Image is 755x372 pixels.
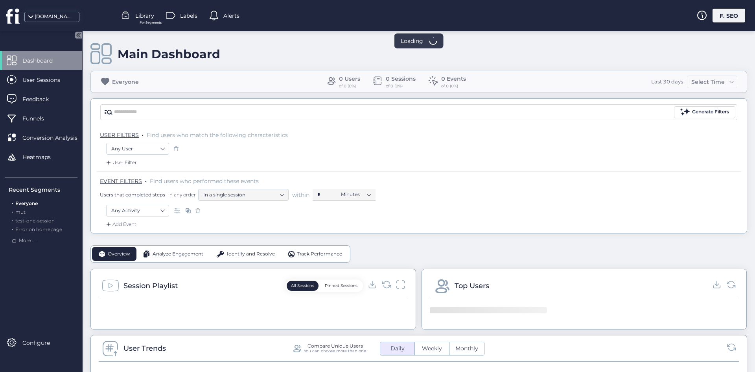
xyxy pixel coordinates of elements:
span: Configure [22,339,62,347]
span: Analyze Engagement [153,250,203,258]
nz-select-item: Minutes [341,189,371,200]
span: . [12,199,13,206]
span: Labels [180,11,197,20]
div: Generate Filters [692,108,729,116]
span: EVENT FILTERS [100,178,142,185]
span: Error on homepage [15,226,62,232]
div: [DOMAIN_NAME] [35,13,74,20]
span: Conversion Analysis [22,133,89,142]
span: Identify and Resolve [227,250,275,258]
span: Loading [401,37,423,45]
button: Pinned Sessions [320,281,362,291]
span: Everyone [15,200,38,206]
span: Dashboard [22,56,64,65]
span: Library [135,11,154,20]
span: mut [15,209,26,215]
span: in any order [167,191,196,198]
span: User Sessions [22,76,72,84]
button: Weekly [415,342,449,355]
span: Find users who performed these events [150,178,259,185]
span: Feedback [22,95,61,104]
div: You can choose more than one [304,348,366,353]
button: Daily [380,342,414,355]
span: test-one-session [15,218,55,224]
span: USER FILTERS [100,131,139,139]
div: User Trends [123,343,166,354]
div: F. SEO [713,9,745,22]
span: Daily [386,344,409,353]
span: Weekly [417,344,447,353]
span: Find users who match the following characteristics [147,131,288,139]
span: . [12,225,13,232]
nz-select-item: Any User [111,143,164,155]
div: Recent Segments [9,185,77,194]
span: . [142,130,144,138]
div: Compare Unique Users [308,343,363,348]
div: User Filter [105,159,137,167]
span: More ... [19,237,36,244]
span: Overview [108,250,130,258]
button: Generate Filters [674,106,735,118]
span: For Segments [140,20,162,25]
div: Top Users [455,280,489,291]
span: Monthly [451,344,483,353]
span: Funnels [22,114,56,123]
nz-select-item: Any Activity [111,205,164,217]
span: . [12,216,13,224]
span: Alerts [223,11,239,20]
span: Heatmaps [22,153,63,161]
div: Main Dashboard [118,47,220,61]
span: Track Performance [297,250,342,258]
button: Monthly [449,342,484,355]
nz-select-item: In a single session [203,189,284,201]
span: . [12,207,13,215]
div: Add Event [105,220,136,228]
span: Users that completed steps [100,191,165,198]
span: within [292,191,309,199]
span: . [145,176,147,184]
div: Session Playlist [123,280,178,291]
button: All Sessions [287,281,319,291]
